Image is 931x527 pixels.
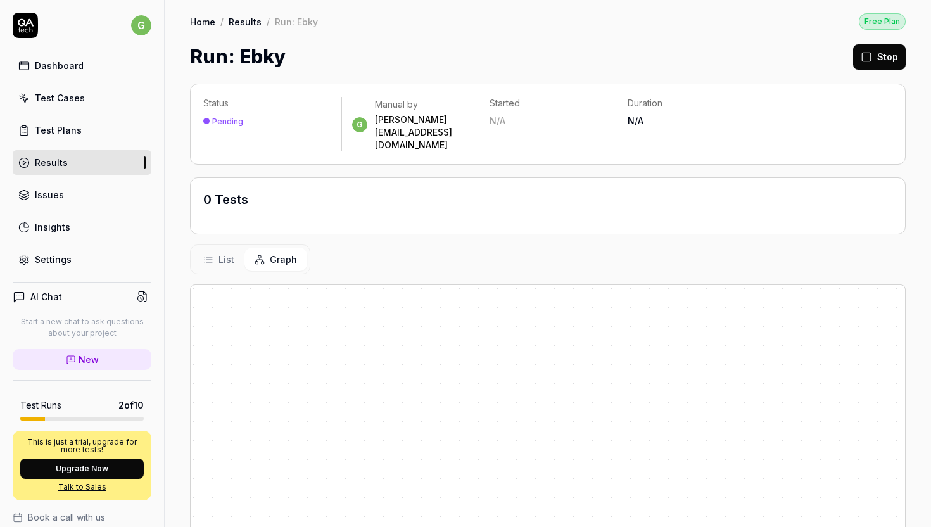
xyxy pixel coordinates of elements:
div: Issues [35,188,64,201]
h1: Run: Ebky [190,42,286,71]
div: / [220,15,224,28]
p: Duration [628,97,745,110]
button: g [131,13,151,38]
p: Started [490,97,607,110]
a: New [13,349,151,370]
a: Talk to Sales [20,481,144,493]
a: Home [190,15,215,28]
button: Stop [853,44,906,70]
a: Insights [13,215,151,239]
div: Dashboard [35,59,84,72]
a: Test Cases [13,86,151,110]
span: New [79,353,99,366]
span: g [131,15,151,35]
div: Pending [212,117,243,126]
p: This is just a trial, upgrade for more tests! [20,438,144,454]
a: Issues [13,182,151,207]
button: Upgrade Now [20,459,144,479]
div: / [267,15,270,28]
div: Manual by [375,98,469,111]
div: [PERSON_NAME][EMAIL_ADDRESS][DOMAIN_NAME] [375,113,469,151]
span: 2 of 10 [118,398,144,412]
h5: Test Runs [20,400,61,411]
a: Book a call with us [13,511,151,524]
div: Test Cases [35,91,85,105]
a: Results [229,15,262,28]
div: Settings [35,253,72,266]
span: g [352,117,367,132]
a: Results [13,150,151,175]
span: List [218,253,234,266]
span: N/A [490,115,505,126]
span: 0 Tests [203,192,248,207]
h4: AI Chat [30,290,62,303]
a: Test Plans [13,118,151,143]
div: Test Plans [35,124,82,137]
div: Results [35,156,68,169]
p: Status [203,97,331,110]
span: Book a call with us [28,511,105,524]
span: N/A [628,115,643,126]
button: Free Plan [859,13,906,30]
div: Run: Ebky [275,15,318,28]
span: Graph [270,253,297,266]
button: Graph [244,248,307,271]
button: List [193,248,244,271]
div: Insights [35,220,70,234]
p: Start a new chat to ask questions about your project [13,316,151,339]
a: Settings [13,247,151,272]
a: Dashboard [13,53,151,78]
